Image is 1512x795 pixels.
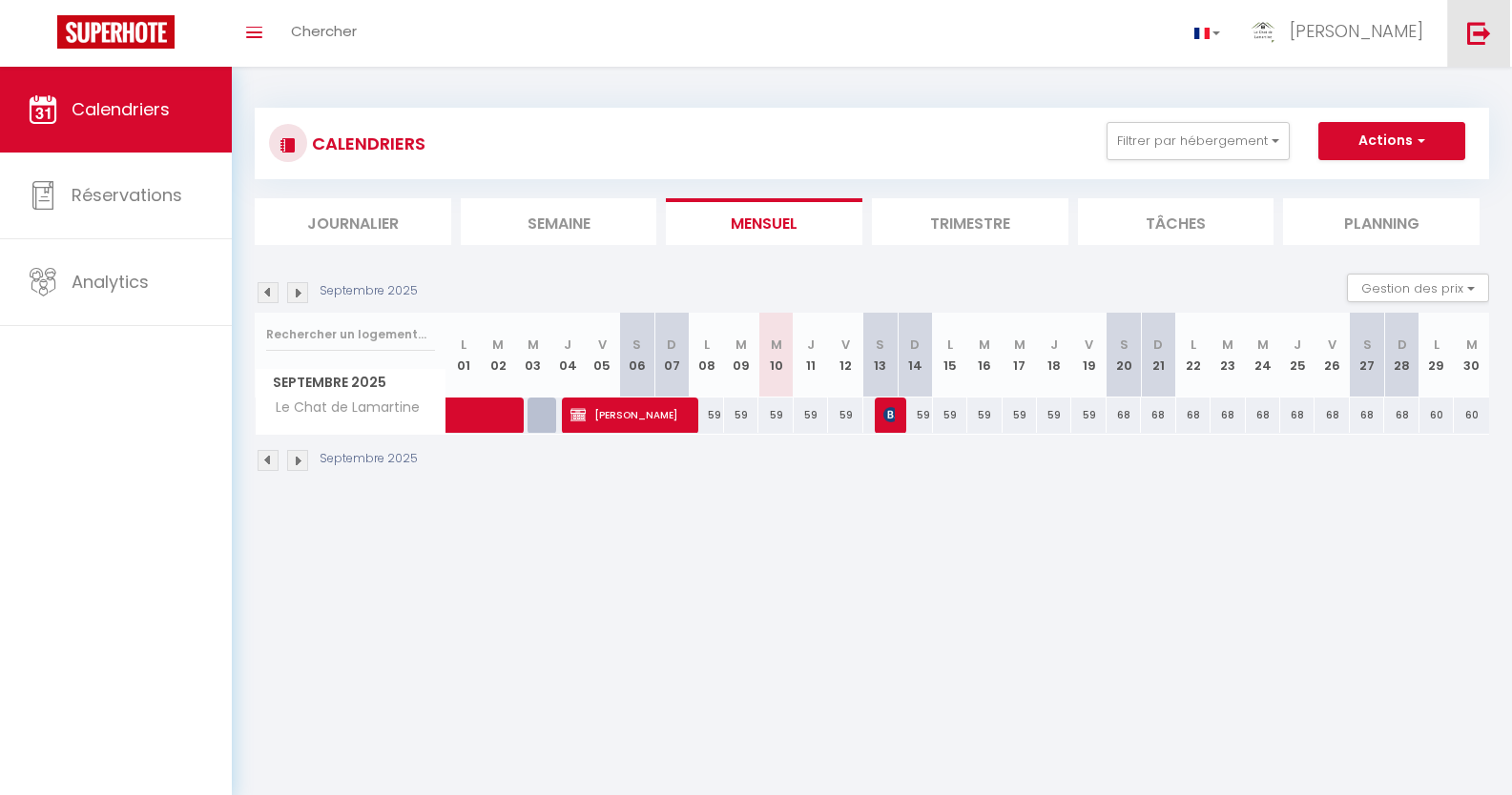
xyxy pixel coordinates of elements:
[446,313,481,397] th: 01
[598,336,607,354] abbr: V
[1290,19,1423,43] span: [PERSON_NAME]
[307,122,425,165] h3: CALENDRIERS
[320,282,418,300] p: Septembre 2025
[933,397,967,433] div: 59
[1283,198,1480,245] li: Planning
[1141,397,1175,433] div: 68
[1085,336,1093,354] abbr: V
[1050,336,1058,354] abbr: J
[320,450,418,468] p: Septembre 2025
[967,313,1002,397] th: 16
[461,336,466,354] abbr: L
[794,313,828,397] th: 11
[794,397,828,433] div: 59
[1176,313,1211,397] th: 22
[1467,21,1491,45] img: logout
[266,317,435,352] input: Rechercher un logement...
[1249,17,1277,46] img: ...
[933,313,967,397] th: 15
[1037,313,1071,397] th: 18
[1078,198,1274,245] li: Tâches
[666,198,862,245] li: Mensuel
[828,397,862,433] div: 59
[1280,313,1315,397] th: 25
[1141,313,1175,397] th: 21
[947,336,953,354] abbr: L
[291,21,357,41] span: Chercher
[1191,336,1196,354] abbr: L
[1318,122,1465,160] button: Actions
[72,270,149,294] span: Analytics
[1107,122,1290,160] button: Filtrer par hébergement
[704,336,710,354] abbr: L
[1107,313,1141,397] th: 20
[1003,313,1037,397] th: 17
[841,336,850,354] abbr: V
[72,97,170,121] span: Calendriers
[872,198,1068,245] li: Trimestre
[481,313,515,397] th: 02
[1384,397,1419,433] div: 68
[1280,397,1315,433] div: 68
[1037,397,1071,433] div: 59
[690,313,724,397] th: 08
[771,336,782,354] abbr: M
[620,313,654,397] th: 06
[1350,397,1384,433] div: 68
[550,313,585,397] th: 04
[979,336,990,354] abbr: M
[1003,397,1037,433] div: 59
[807,336,815,354] abbr: J
[1384,313,1419,397] th: 28
[255,198,451,245] li: Journalier
[1347,274,1489,302] button: Gestion des prix
[570,397,685,433] span: [PERSON_NAME]
[1211,313,1245,397] th: 23
[1071,397,1106,433] div: 59
[57,15,175,49] img: Super Booking
[1466,336,1478,354] abbr: M
[1350,313,1384,397] th: 27
[492,336,504,354] abbr: M
[883,397,895,433] span: [PERSON_NAME]
[1315,313,1349,397] th: 26
[690,397,724,433] div: 59
[1107,397,1141,433] div: 68
[898,397,932,433] div: 59
[1153,336,1163,354] abbr: D
[585,313,619,397] th: 05
[1014,336,1025,354] abbr: M
[1120,336,1129,354] abbr: S
[828,313,862,397] th: 12
[515,313,549,397] th: 03
[1328,336,1336,354] abbr: V
[632,336,641,354] abbr: S
[1454,313,1489,397] th: 30
[1222,336,1233,354] abbr: M
[654,313,689,397] th: 07
[910,336,920,354] abbr: D
[528,336,539,354] abbr: M
[724,313,758,397] th: 09
[259,397,425,418] span: Le Chat de Lamartine
[15,8,72,65] button: Ouvrir le widget de chat LiveChat
[758,397,793,433] div: 59
[758,313,793,397] th: 10
[461,198,657,245] li: Semaine
[1434,336,1440,354] abbr: L
[564,336,571,354] abbr: J
[256,369,445,397] span: Septembre 2025
[876,336,884,354] abbr: S
[724,397,758,433] div: 59
[1176,397,1211,433] div: 68
[1294,336,1301,354] abbr: J
[1246,313,1280,397] th: 24
[1071,313,1106,397] th: 19
[667,336,676,354] abbr: D
[967,397,1002,433] div: 59
[735,336,747,354] abbr: M
[1257,336,1269,354] abbr: M
[1246,397,1280,433] div: 68
[898,313,932,397] th: 14
[1315,397,1349,433] div: 68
